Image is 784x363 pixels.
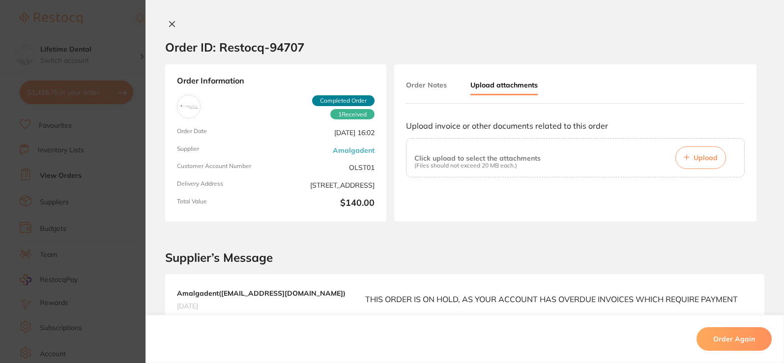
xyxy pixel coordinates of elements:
[179,97,198,116] img: Amalgadent
[406,76,447,94] button: Order Notes
[165,40,304,55] h2: Order ID: Restocq- 94707
[280,198,375,210] b: $140.00
[694,153,718,162] span: Upload
[312,95,375,106] span: Completed Order
[177,180,272,190] span: Delivery Address
[177,163,272,172] span: Customer Account Number
[330,109,375,120] span: Received
[365,294,738,305] p: THIS ORDER IS ON HOLD, AS YOUR ACCOUNT HAS OVERDUE INVOICES WHICH REQUIRE PAYMENT
[177,289,346,298] b: Amalgadent ( [EMAIL_ADDRESS][DOMAIN_NAME] )
[414,154,541,162] p: Click upload to select the attachments
[470,76,538,95] button: Upload attachments
[177,302,346,310] span: [DATE]
[333,146,375,154] a: Amalgadent
[406,121,745,130] p: Upload invoice or other documents related to this order
[280,163,375,172] span: OLST01
[675,146,726,169] button: Upload
[177,145,272,155] span: Supplier
[697,327,772,351] button: Order Again
[280,128,375,138] span: [DATE] 16:02
[177,128,272,138] span: Order Date
[177,76,375,87] strong: Order Information
[414,162,541,169] p: (Files should not exceed 20 MB each.)
[280,180,375,190] span: [STREET_ADDRESS]
[177,198,272,210] span: Total Value
[165,251,764,265] h2: Supplier’s Message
